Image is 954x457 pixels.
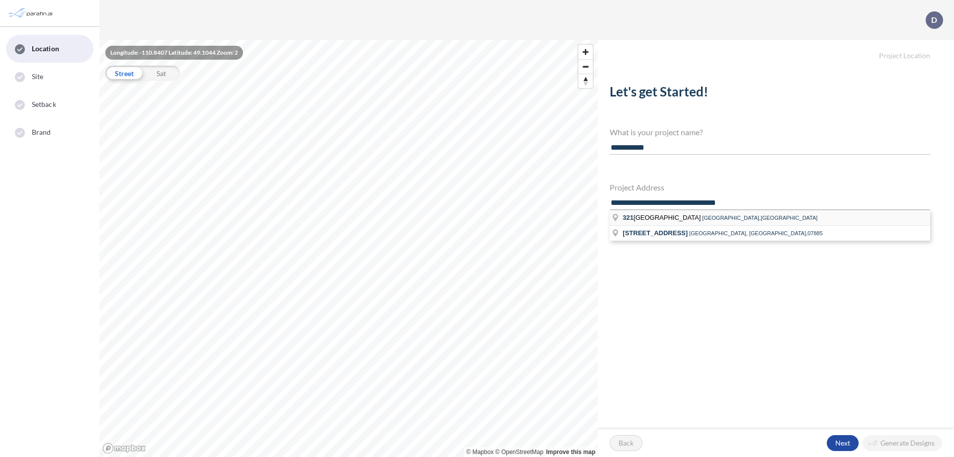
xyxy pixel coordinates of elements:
a: Mapbox [467,449,494,456]
button: Reset bearing to north [578,74,593,88]
a: OpenStreetMap [495,449,544,456]
span: [GEOGRAPHIC_DATA], [GEOGRAPHIC_DATA],07885 [689,230,823,236]
p: D [931,15,937,24]
button: Next [827,435,859,451]
span: [STREET_ADDRESS] [623,229,688,237]
span: Setback [32,99,56,109]
p: Next [835,438,850,448]
span: [GEOGRAPHIC_DATA] [623,214,702,221]
div: Street [105,66,143,81]
span: 321 [623,214,634,221]
span: [GEOGRAPHIC_DATA],[GEOGRAPHIC_DATA] [702,215,817,221]
h4: Project Address [610,183,930,192]
canvas: Map [99,40,598,457]
span: Site [32,72,43,82]
span: Location [32,44,59,54]
span: Zoom out [578,60,593,74]
button: Zoom in [578,45,593,59]
h2: Let's get Started! [610,84,930,103]
div: Sat [143,66,180,81]
img: Parafin [7,4,56,22]
h5: Project Location [598,40,954,60]
div: Longitude: -110.8407 Latitude: 49.1044 Zoom: 2 [105,46,243,60]
button: Zoom out [578,59,593,74]
h4: What is your project name? [610,127,930,137]
a: Mapbox homepage [102,443,146,454]
a: Improve this map [546,449,595,456]
span: Brand [32,127,51,137]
